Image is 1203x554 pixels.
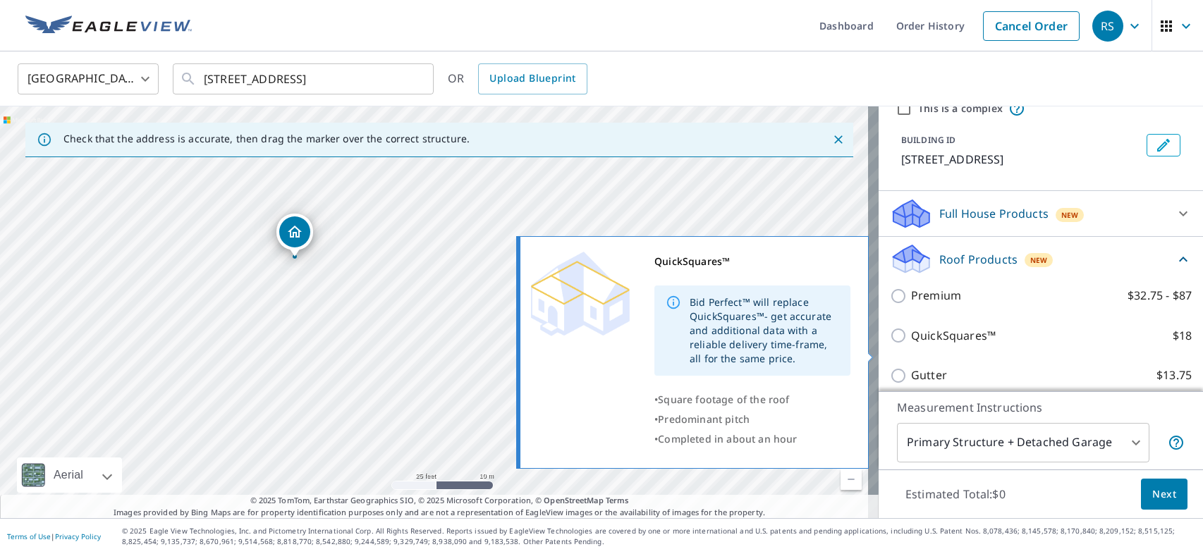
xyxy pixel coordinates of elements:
p: Estimated Total: $0 [894,479,1017,510]
div: Dropped pin, building 1, Residential property, 2140 Hollyridge Dr Los Angeles, CA 90068 [276,214,313,257]
div: Aerial [17,457,122,493]
p: | [7,532,101,541]
p: $18 [1173,327,1192,345]
a: Terms of Use [7,531,51,541]
span: Completed in about an hour [658,432,797,445]
a: Current Level 20, Zoom Out [841,469,862,490]
div: Primary Structure + Detached Garage [897,423,1149,462]
button: Next [1141,479,1187,510]
div: • [654,390,850,410]
div: Roof ProductsNew [890,242,1192,276]
span: New [1030,254,1048,266]
div: • [654,410,850,429]
a: Upload Blueprint [478,63,587,94]
button: Edit building 1 [1147,134,1180,156]
div: Aerial [49,457,87,493]
p: Gutter [911,367,947,384]
a: Cancel Order [983,11,1080,41]
div: • [654,429,850,449]
p: QuickSquares™ [911,327,996,345]
div: [GEOGRAPHIC_DATA] [18,59,159,99]
label: This is a complex [918,101,1003,116]
div: Full House ProductsNew [890,197,1192,230]
span: Next [1152,486,1176,503]
div: QuickSquares™ [654,252,850,271]
p: [STREET_ADDRESS] [901,151,1141,168]
a: Privacy Policy [55,531,101,541]
p: Full House Products [939,205,1049,222]
img: EV Logo [25,16,192,37]
span: New [1061,209,1079,221]
span: Your report will include the primary structure and a detached garage if one exists. [1168,434,1185,451]
p: BUILDING ID [901,134,955,146]
a: Terms [606,495,629,505]
p: Check that the address is accurate, then drag the marker over the correct structure. [63,133,470,145]
button: Close [829,130,848,149]
div: RS [1092,11,1123,42]
img: Premium [531,252,630,336]
span: Upload Blueprint [489,70,575,87]
span: © 2025 TomTom, Earthstar Geographics SIO, © 2025 Microsoft Corporation, © [250,495,629,507]
a: OpenStreetMap [544,495,603,505]
p: Roof Products [939,251,1018,268]
p: © 2025 Eagle View Technologies, Inc. and Pictometry International Corp. All Rights Reserved. Repo... [122,526,1196,547]
span: Predominant pitch [658,412,750,426]
p: $13.75 [1156,367,1192,384]
div: Bid Perfect™ will replace QuickSquares™- get accurate and additional data with a reliable deliver... [690,290,839,371]
p: Premium [911,287,961,304]
div: OR [448,63,587,94]
span: Square footage of the roof [658,393,789,406]
p: $32.75 - $87 [1128,287,1192,304]
p: Measurement Instructions [897,399,1185,416]
input: Search by address or latitude-longitude [204,59,405,99]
